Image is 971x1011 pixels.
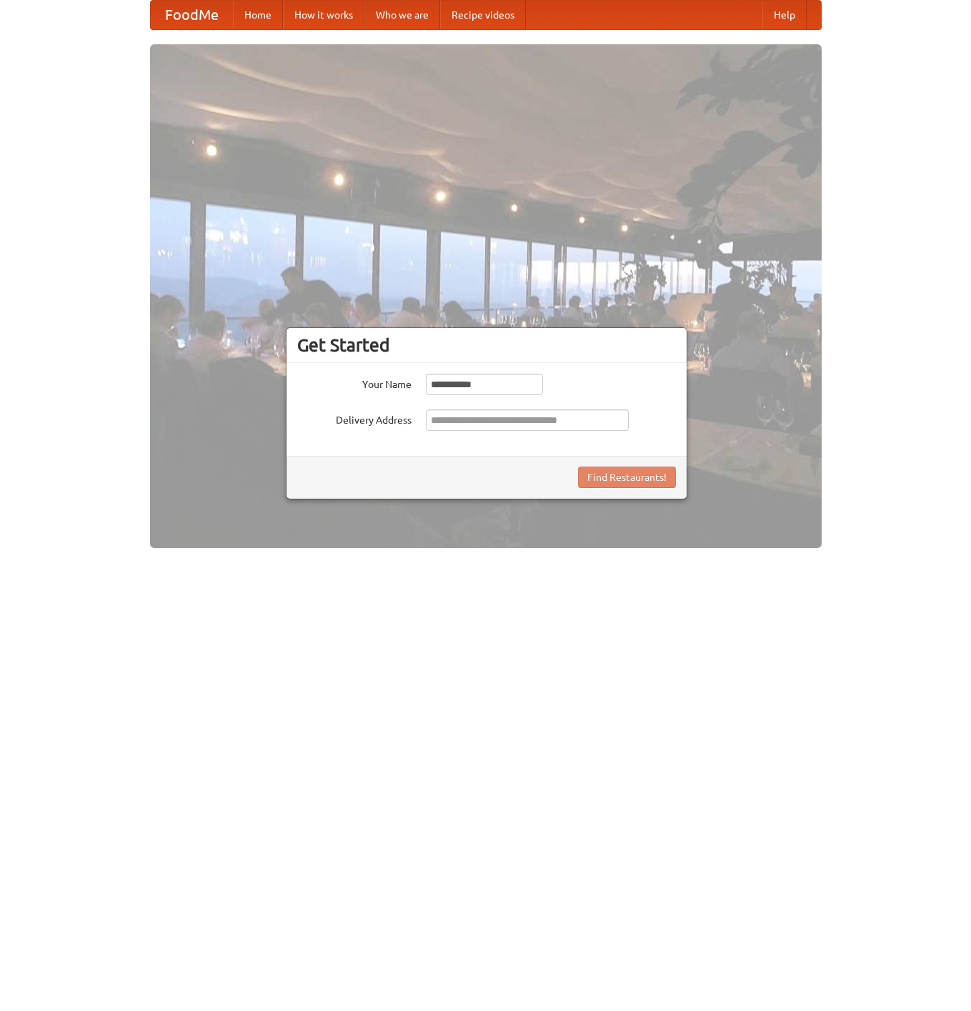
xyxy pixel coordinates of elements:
[440,1,526,29] a: Recipe videos
[364,1,440,29] a: Who we are
[297,409,412,427] label: Delivery Address
[297,374,412,392] label: Your Name
[233,1,283,29] a: Home
[283,1,364,29] a: How it works
[151,1,233,29] a: FoodMe
[762,1,807,29] a: Help
[297,334,676,356] h3: Get Started
[578,467,676,488] button: Find Restaurants!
